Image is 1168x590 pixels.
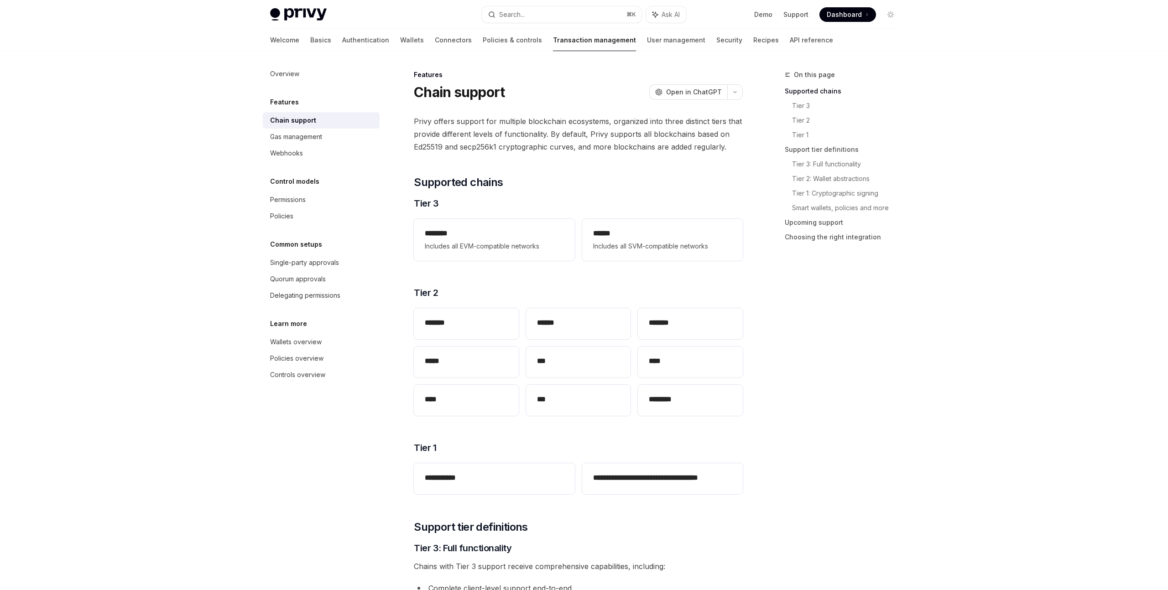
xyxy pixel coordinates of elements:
[483,29,542,51] a: Policies & controls
[263,287,380,304] a: Delegating permissions
[414,84,505,100] h1: Chain support
[270,8,327,21] img: light logo
[270,257,339,268] div: Single-party approvals
[649,84,727,100] button: Open in ChatGPT
[270,290,340,301] div: Delegating permissions
[414,197,438,210] span: Tier 3
[785,215,905,230] a: Upcoming support
[270,274,326,285] div: Quorum approvals
[270,211,293,222] div: Policies
[400,29,424,51] a: Wallets
[553,29,636,51] a: Transaction management
[414,286,438,299] span: Tier 2
[270,239,322,250] h5: Common setups
[270,194,306,205] div: Permissions
[263,129,380,145] a: Gas management
[270,131,322,142] div: Gas management
[626,11,636,18] span: ⌘ K
[666,88,722,97] span: Open in ChatGPT
[785,84,905,98] a: Supported chains
[270,369,325,380] div: Controls overview
[425,241,563,252] span: Includes all EVM-compatible networks
[270,115,316,126] div: Chain support
[792,171,905,186] a: Tier 2: Wallet abstractions
[792,201,905,215] a: Smart wallets, policies and more
[435,29,472,51] a: Connectors
[414,175,503,190] span: Supported chains
[754,10,772,19] a: Demo
[270,176,319,187] h5: Control models
[263,367,380,383] a: Controls overview
[716,29,742,51] a: Security
[270,336,322,347] div: Wallets overview
[263,112,380,129] a: Chain support
[783,10,808,19] a: Support
[790,29,833,51] a: API reference
[647,29,705,51] a: User management
[263,191,380,208] a: Permissions
[499,9,525,20] div: Search...
[342,29,389,51] a: Authentication
[263,254,380,271] a: Single-party approvals
[753,29,779,51] a: Recipes
[414,219,574,261] a: **** ***Includes all EVM-compatible networks
[270,353,323,364] div: Policies overview
[414,115,743,153] span: Privy offers support for multiple blockchain ecosystems, organized into three distinct tiers that...
[414,520,528,534] span: Support tier definitions
[646,6,686,23] button: Ask AI
[792,157,905,171] a: Tier 3: Full functionality
[792,128,905,142] a: Tier 1
[785,230,905,244] a: Choosing the right integration
[827,10,862,19] span: Dashboard
[819,7,876,22] a: Dashboard
[792,98,905,113] a: Tier 3
[414,560,743,573] span: Chains with Tier 3 support receive comprehensive capabilities, including:
[414,542,511,554] span: Tier 3: Full functionality
[662,10,680,19] span: Ask AI
[792,186,905,201] a: Tier 1: Cryptographic signing
[792,113,905,128] a: Tier 2
[414,441,436,454] span: Tier 1
[263,145,380,161] a: Webhooks
[482,6,641,23] button: Search...⌘K
[263,208,380,224] a: Policies
[263,271,380,287] a: Quorum approvals
[270,68,299,79] div: Overview
[270,318,307,329] h5: Learn more
[263,334,380,350] a: Wallets overview
[593,241,732,252] span: Includes all SVM-compatible networks
[883,7,898,22] button: Toggle dark mode
[414,70,743,79] div: Features
[270,148,303,159] div: Webhooks
[263,66,380,82] a: Overview
[270,97,299,108] h5: Features
[263,350,380,367] a: Policies overview
[310,29,331,51] a: Basics
[794,69,835,80] span: On this page
[582,219,743,261] a: **** *Includes all SVM-compatible networks
[270,29,299,51] a: Welcome
[785,142,905,157] a: Support tier definitions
